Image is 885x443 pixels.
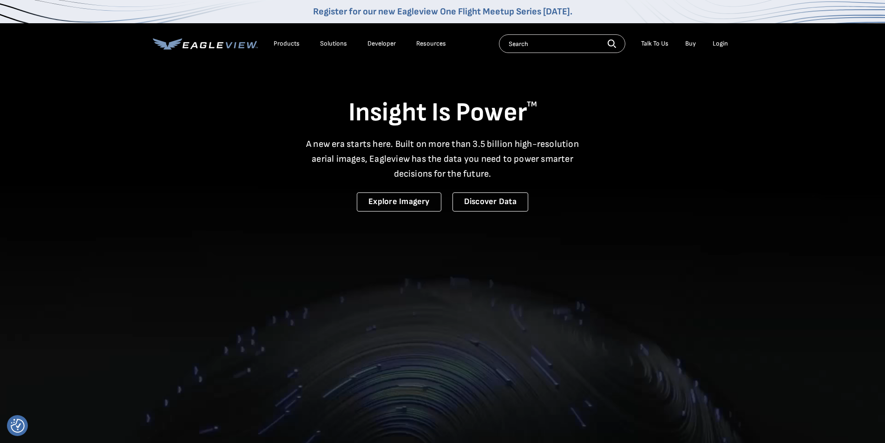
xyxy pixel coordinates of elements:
[713,40,728,48] div: Login
[274,40,300,48] div: Products
[499,34,625,53] input: Search
[301,137,585,181] p: A new era starts here. Built on more than 3.5 billion high-resolution aerial images, Eagleview ha...
[685,40,696,48] a: Buy
[313,6,572,17] a: Register for our new Eagleview One Flight Meetup Series [DATE].
[11,419,25,433] img: Revisit consent button
[527,100,537,109] sup: TM
[641,40,669,48] div: Talk To Us
[11,419,25,433] button: Consent Preferences
[416,40,446,48] div: Resources
[153,97,733,129] h1: Insight Is Power
[320,40,347,48] div: Solutions
[357,192,441,212] a: Explore Imagery
[452,192,528,212] a: Discover Data
[367,40,396,48] a: Developer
